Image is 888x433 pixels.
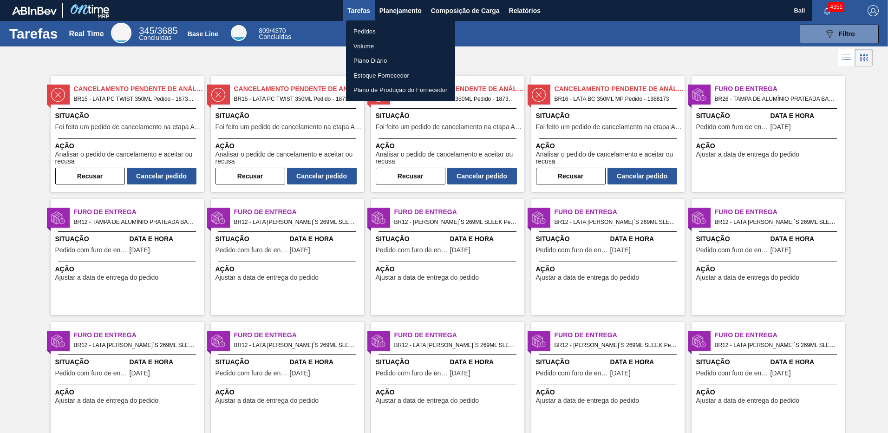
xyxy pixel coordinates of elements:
[346,68,455,83] a: Estoque Fornecedor
[346,53,455,68] a: Plano Diário
[346,24,455,39] a: Pedidos
[346,39,455,54] a: Volume
[346,83,455,98] a: Plano de Produção do Fornecedor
